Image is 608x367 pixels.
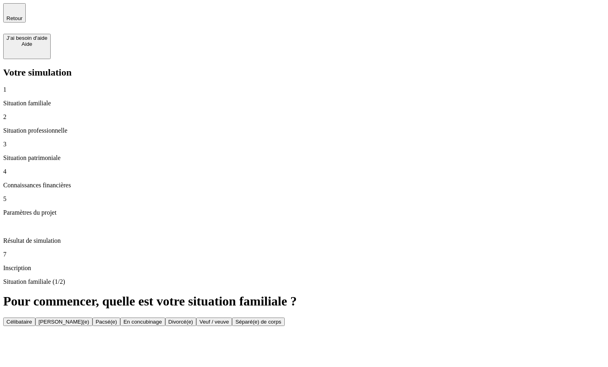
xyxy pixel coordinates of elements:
p: Situation familiale [3,100,605,107]
p: 2 [3,113,605,121]
p: 3 [3,141,605,148]
p: Paramètres du projet [3,209,605,216]
button: Pacsé(e) [92,318,120,326]
p: 4 [3,168,605,175]
div: Célibataire [6,319,32,325]
button: J’ai besoin d'aideAide [3,34,51,59]
p: Situation professionnelle [3,127,605,134]
p: Résultat de simulation [3,237,605,244]
button: En concubinage [120,318,165,326]
div: Aide [6,41,47,47]
p: 5 [3,195,605,203]
p: 1 [3,86,605,93]
div: Veuf / veuve [199,319,229,325]
span: Retour [6,15,23,21]
div: En concubinage [123,319,162,325]
p: 7 [3,251,605,258]
button: Séparé(e) de corps [232,318,284,326]
div: Pacsé(e) [96,319,117,325]
div: Séparé(e) de corps [235,319,281,325]
h2: Votre simulation [3,67,605,78]
p: Connaissances financières [3,182,605,189]
button: Célibataire [3,318,35,326]
h1: Pour commencer, quelle est votre situation familiale ? [3,294,605,309]
button: [PERSON_NAME](e) [35,318,92,326]
div: Divorcé(e) [168,319,193,325]
button: Retour [3,3,26,23]
p: Inscription [3,264,605,272]
p: Situation patrimoniale [3,154,605,162]
div: [PERSON_NAME](e) [39,319,89,325]
button: Veuf / veuve [196,318,232,326]
p: Situation familiale (1/2) [3,278,605,285]
button: Divorcé(e) [165,318,196,326]
div: J’ai besoin d'aide [6,35,47,41]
